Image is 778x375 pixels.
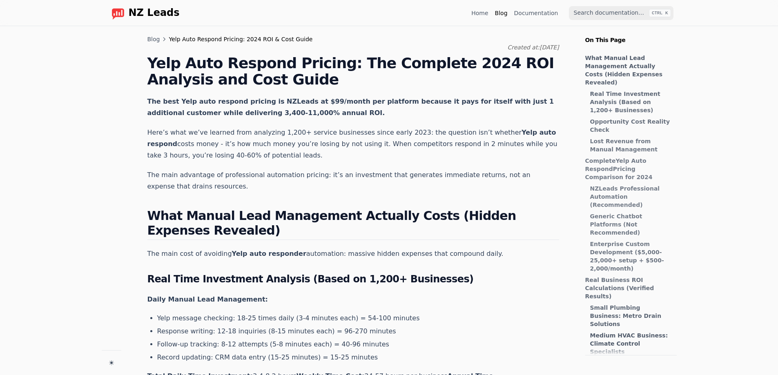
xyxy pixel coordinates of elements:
[590,331,673,356] a: Medium HVAC Business: Climate Control Specialists
[569,6,673,20] input: Search documentation…
[585,157,673,181] a: CompleteYelp Auto RespondPricing Comparison for 2024
[147,209,559,240] h2: What Manual Lead Management Actually Costs (Hidden Expenses Revealed)
[590,332,668,355] strong: Medium HVAC Business: Climate Control Specialists
[169,35,312,43] span: Yelp Auto Respond Pricing: 2024 ROI & Cost Guide
[590,138,658,153] strong: Lost Revenue from Manual Management
[147,55,559,88] h1: Yelp Auto Respond Pricing: The Complete 2024 ROI Analysis and Cost Guide
[147,129,556,148] strong: Yelp auto respond
[590,240,673,273] a: Enterprise Custom Development ($5,000-25,000+ setup + $500-2,000/month)
[590,118,673,134] a: Opportunity Cost Reality Check
[147,35,160,43] a: Blog
[590,304,662,327] strong: Small Plumbing Business: Metro Drain Solutions
[579,26,683,44] p: On This Page
[508,44,559,51] span: Created at: [DATE]
[111,7,125,20] img: logo
[232,250,306,257] strong: Yelp auto responder
[590,241,664,272] strong: Enterprise Custom Development ($5,000-25,000+ setup + $500-2,000/month)
[585,158,646,172] strong: Yelp Auto Respond
[590,185,660,208] strong: NZLeads Professional Automation (Recommended)
[147,98,554,117] strong: The best Yelp auto respond pricing is NZLeads at $99/month per platform because it pays for itsel...
[495,9,508,17] a: Blog
[157,313,559,323] li: Yelp message checking: 18-25 times daily (3-4 minutes each) = 54-100 minutes
[157,326,559,336] li: Response writing: 12-18 inquiries (8-15 minutes each) = 96-270 minutes
[590,212,673,237] a: Generic Chatbot Platforms (Not Recommended)
[590,304,673,328] a: Small Plumbing Business: Metro Drain Solutions
[590,91,660,113] strong: Real Time Investment Analysis (Based on 1,200+ Businesses)
[590,213,642,236] strong: Generic Chatbot Platforms (Not Recommended)
[157,339,559,349] li: Follow-up tracking: 8-12 attempts (5-8 minutes each) = 40-96 minutes
[147,248,559,260] p: The main cost of avoiding automation: massive hidden expenses that compound daily.
[471,9,488,17] a: Home
[147,169,559,192] p: The main advantage of professional automation pricing: it’s an investment that generates immediat...
[590,137,673,153] a: Lost Revenue from Manual Management
[147,295,268,303] strong: Daily Manual Lead Management:
[147,127,559,161] p: Here’s what we’ve learned from analyzing 1,200+ service businesses since early 2023: the question...
[106,357,117,368] button: Change theme
[105,7,180,20] a: Home page
[514,9,558,17] a: Documentation
[147,273,474,285] strong: Real Time Investment Analysis (Based on 1,200+ Businesses)
[590,118,670,133] strong: Opportunity Cost Reality Check
[585,276,673,300] a: Real Business ROI Calculations (Verified Results)
[129,7,180,19] span: NZ Leads
[157,353,559,362] li: Record updating: CRM data entry (15-25 minutes) = 15-25 minutes
[590,90,673,114] a: Real Time Investment Analysis (Based on 1,200+ Businesses)
[590,184,673,209] a: NZLeads Professional Automation (Recommended)
[585,54,673,87] a: What Manual Lead Management Actually Costs (Hidden Expenses Revealed)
